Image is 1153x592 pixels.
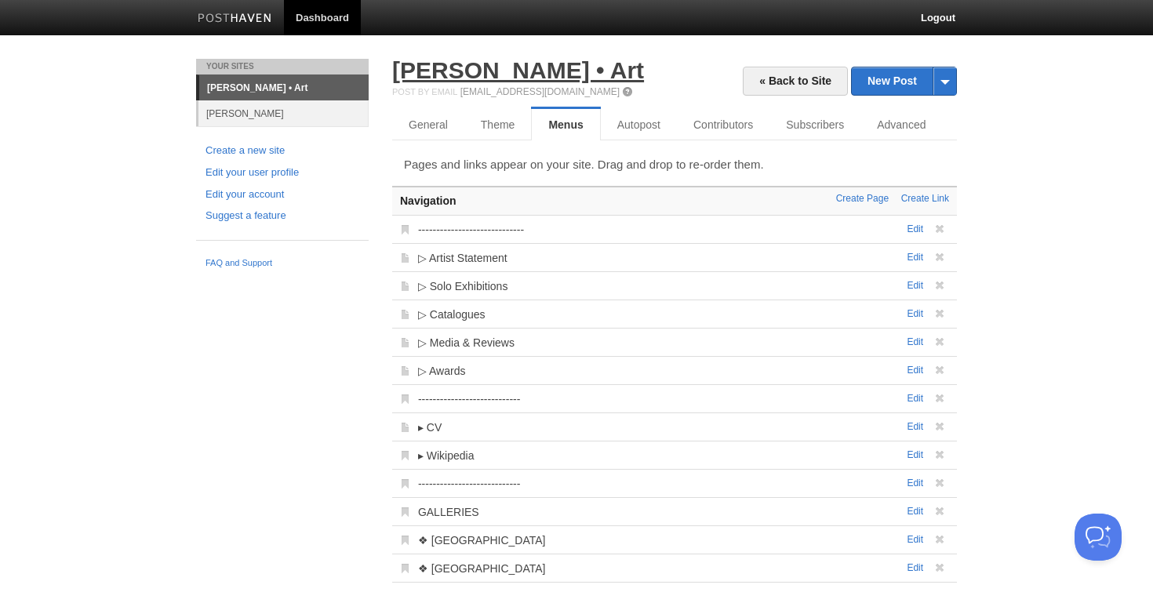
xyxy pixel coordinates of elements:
[907,336,923,347] a: Edit
[531,109,600,140] a: Menus
[418,393,521,405] a: ----------------------------
[400,195,949,207] h3: Navigation
[464,109,532,140] a: Theme
[418,223,524,236] a: -----------------------------
[404,156,945,173] p: Pages and links appear on your site. Drag and drop to re-order them.
[198,100,369,126] a: [PERSON_NAME]
[418,562,546,575] a: ❖ [GEOGRAPHIC_DATA]
[907,449,923,460] a: Edit
[198,13,272,25] img: Posthaven-bar
[907,252,923,263] a: Edit
[907,421,923,432] a: Edit
[392,57,644,83] a: [PERSON_NAME] • Art
[907,478,923,488] a: Edit
[907,365,923,376] a: Edit
[206,143,359,159] a: Create a new site
[418,421,442,434] a: ▸ CV
[677,109,769,140] a: Contributors
[907,280,923,291] a: Edit
[601,109,677,140] a: Autopost
[852,67,956,95] a: New Post
[901,193,949,204] a: Create Link
[418,478,521,490] a: ----------------------------
[907,223,923,234] a: Edit
[392,109,464,140] a: General
[196,59,369,74] li: Your Sites
[907,534,923,545] a: Edit
[206,165,359,181] a: Edit your user profile
[769,109,860,140] a: Subscribers
[836,193,889,204] a: Create Page
[860,109,942,140] a: Advanced
[206,256,359,271] a: FAQ and Support
[418,449,475,462] a: ▸ Wikipedia
[418,365,466,377] a: ▷ Awards
[907,393,923,404] a: Edit
[206,187,359,203] a: Edit your account
[1075,514,1122,561] iframe: Help Scout Beacon - Open
[907,308,923,319] a: Edit
[418,336,515,349] a: ▷ Media & Reviews
[206,208,359,224] a: Suggest a feature
[392,87,457,96] span: Post by Email
[418,252,507,264] a: ▷ Artist Statement
[418,534,546,547] a: ❖ [GEOGRAPHIC_DATA]
[199,75,369,100] a: [PERSON_NAME] • Art
[743,67,848,96] a: « Back to Site
[907,506,923,517] a: Edit
[418,280,508,292] a: ▷ Solo Exhibitions
[907,562,923,573] a: Edit
[418,308,486,321] a: ▷ Catalogues
[418,506,479,518] a: GALLERIES
[460,86,620,97] a: [EMAIL_ADDRESS][DOMAIN_NAME]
